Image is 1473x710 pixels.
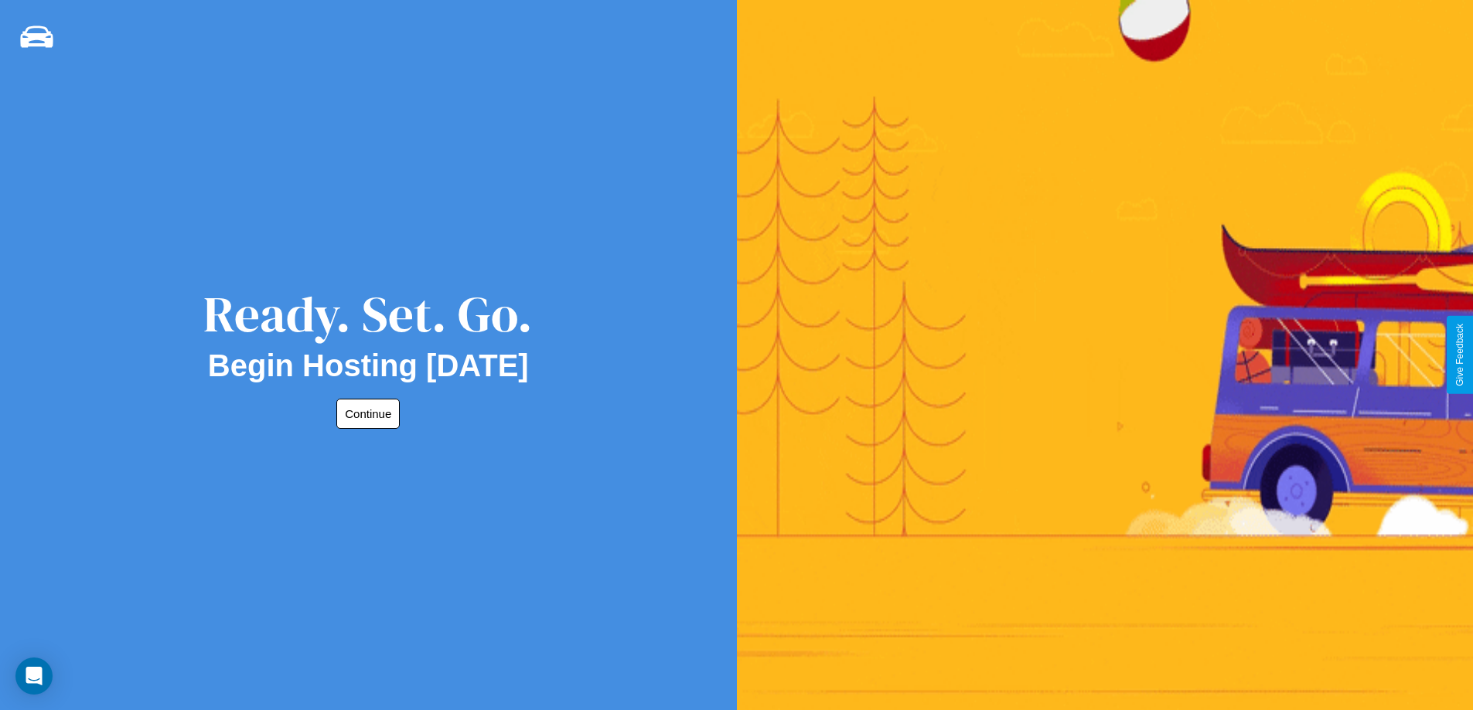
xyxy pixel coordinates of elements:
[336,399,400,429] button: Continue
[208,348,529,383] h2: Begin Hosting [DATE]
[1454,324,1465,386] div: Give Feedback
[15,657,53,695] div: Open Intercom Messenger
[203,280,533,348] div: Ready. Set. Go.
